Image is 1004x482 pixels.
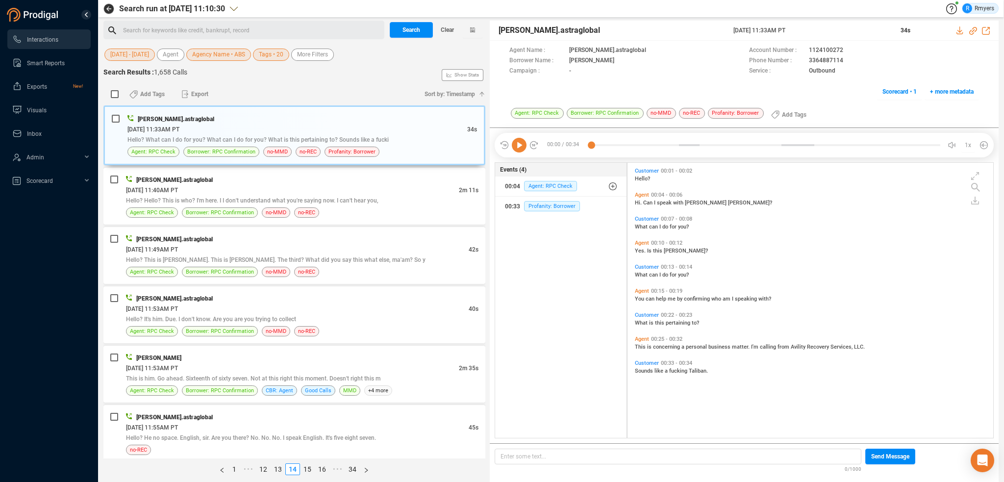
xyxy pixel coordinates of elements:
[186,267,254,277] span: Borrower: RPC Confirmation
[871,449,909,464] span: Send Message
[669,368,689,374] span: fucking
[539,138,591,152] span: 00:00 / 00:34
[684,296,711,302] span: confirming
[127,126,179,133] span: [DATE] 11:33AM PT
[7,53,91,73] li: Smart Reports
[186,49,251,61] button: Agency Name • ABS
[647,344,653,350] span: is
[882,84,917,100] span: Scorecard • 1
[499,25,600,36] span: [PERSON_NAME].astraglobal
[7,124,91,143] li: Inbox
[126,197,378,204] span: Hello? Hello? This is who? I'm here. I I don't understand what you're saying now. I can't hear you,
[666,320,692,326] span: pertaining
[266,327,286,336] span: no-MMD
[103,346,485,403] div: [PERSON_NAME][DATE] 11:53AM PT2m 35sThis is him. Go ahead. Sixteenth of sixty seven. Not at this ...
[103,286,485,343] div: [PERSON_NAME].astraglobal[DATE] 11:53AM PT40sHello? It's him. Due. I don't know. Are you are you ...
[567,108,644,119] span: Borrower: RPC Confirmation
[256,464,270,475] a: 12
[643,200,654,206] span: Can
[732,344,751,350] span: matter.
[119,3,225,15] span: Search run at [DATE] 11:10:30
[689,368,708,374] span: Taliban.
[27,83,47,90] span: Exports
[26,154,44,161] span: Admin
[635,216,659,222] span: Customer
[266,267,286,277] span: no-MMD
[708,344,732,350] span: business
[657,200,673,206] span: speak
[363,467,369,473] span: right
[735,296,758,302] span: speaking
[809,46,843,56] span: 1124100272
[653,248,664,254] span: this
[635,336,649,342] span: Agent
[136,355,181,361] span: [PERSON_NAME]
[659,360,694,366] span: 00:33 - 00:34
[191,86,208,102] span: Export
[664,248,708,254] span: [PERSON_NAME]?
[136,177,213,183] span: [PERSON_NAME].astraglobal
[495,177,627,196] button: 00:04Agent: RPC Check
[216,463,228,475] li: Previous Page
[459,365,478,372] span: 2m 35s
[7,8,61,22] img: prodigal-logo
[649,336,684,342] span: 00:25 - 00:32
[27,60,65,67] span: Smart Reports
[253,49,289,61] button: Tags • 20
[962,3,994,13] div: Rmyers
[668,296,677,302] span: me
[469,246,478,253] span: 42s
[632,165,993,437] div: grid
[659,272,662,278] span: I
[646,296,656,302] span: can
[27,36,58,43] span: Interactions
[647,108,676,119] span: no-MMD
[845,464,861,473] span: 0/1000
[670,224,678,230] span: for
[635,360,659,366] span: Customer
[124,86,171,102] button: Add Tags
[126,256,426,263] span: Hello? This is [PERSON_NAME]. This is [PERSON_NAME]. The third? What did you say this what else, ...
[329,463,345,475] span: •••
[298,208,315,217] span: no-REC
[130,327,174,336] span: Agent: RPC Check
[635,168,659,174] span: Customer
[635,248,647,254] span: Yes.
[686,344,708,350] span: personal
[901,27,910,34] span: 34s
[809,66,835,76] span: Outbound
[130,386,174,395] span: Agent: RPC Check
[364,385,392,396] span: +4 more
[685,200,728,206] span: [PERSON_NAME]
[708,108,764,119] span: Profanity: Borrower
[635,176,650,182] span: Hello?
[665,368,669,374] span: a
[12,53,83,73] a: Smart Reports
[966,3,969,13] span: R
[505,178,520,194] div: 00:04
[315,463,329,475] li: 16
[138,116,214,123] span: [PERSON_NAME].astraglobal
[346,464,359,475] a: 34
[300,147,317,156] span: no-REC
[635,272,649,278] span: What
[760,344,778,350] span: calling
[830,344,854,350] span: Services,
[360,463,373,475] li: Next Page
[930,84,974,100] span: + more metadata
[654,368,665,374] span: like
[126,316,296,323] span: Hello? It's him. Due. I don't know. Are you are you trying to collect
[678,272,689,278] span: you?
[136,236,213,243] span: [PERSON_NAME].astraglobal
[656,296,668,302] span: help
[256,463,271,475] li: 12
[267,147,288,156] span: no-MMD
[749,56,804,66] span: Phone Number :
[73,76,83,96] span: New!
[130,445,147,455] span: no-REC
[216,463,228,475] button: left
[425,86,475,102] span: Sort by: Timestamp
[301,464,314,475] a: 15
[678,224,689,230] span: you?
[635,224,649,230] span: What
